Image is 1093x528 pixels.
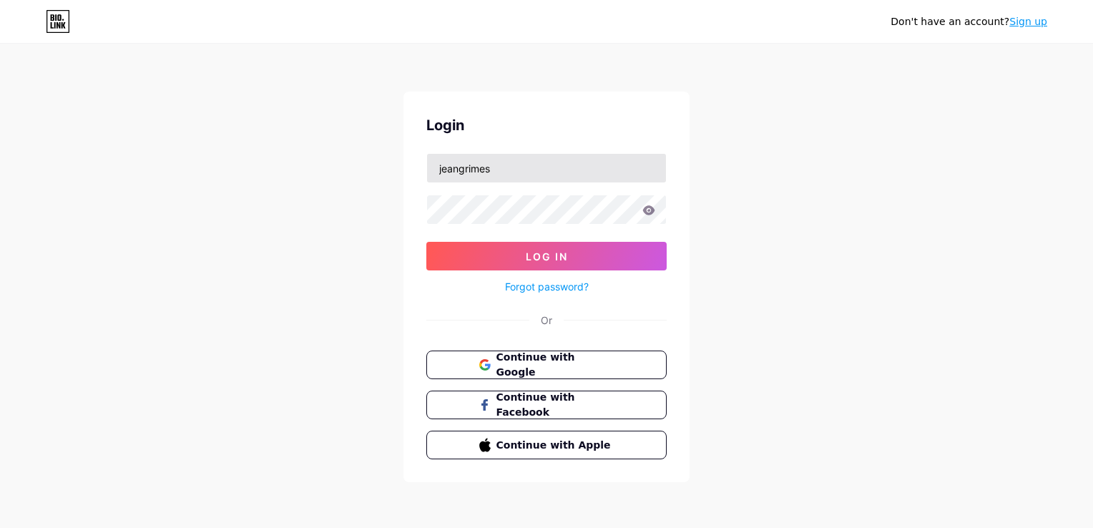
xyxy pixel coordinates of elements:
input: Username [427,154,666,182]
div: Or [541,313,552,328]
a: Forgot password? [505,279,589,294]
div: Don't have an account? [891,14,1047,29]
button: Log In [426,242,667,270]
a: Sign up [1009,16,1047,27]
button: Continue with Apple [426,431,667,459]
span: Continue with Apple [496,438,614,453]
div: Login [426,114,667,136]
button: Continue with Google [426,351,667,379]
span: Continue with Facebook [496,390,614,420]
span: Continue with Google [496,350,614,380]
button: Continue with Facebook [426,391,667,419]
span: Log In [526,250,568,263]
